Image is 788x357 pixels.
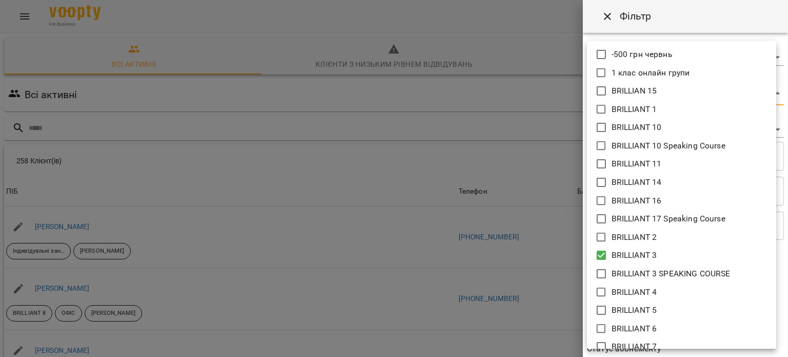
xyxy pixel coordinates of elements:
[612,304,657,316] p: BRILLIANT 5
[612,213,725,225] p: BRILLIANT 17 Speaking Course
[612,195,662,207] p: BRILLIANT 16
[612,48,673,61] p: -500 грн червнь
[612,323,657,335] p: BRILLIANT 6
[612,158,662,170] p: BRILLIANT 11
[612,249,657,261] p: BRILLIANT 3
[612,140,725,152] p: BRILLIANT 10 Speaking Course
[612,103,657,116] p: BRILLIANT 1
[612,85,657,97] p: BRILLIAN 15
[612,176,662,189] p: BRILLIANT 14
[612,286,657,298] p: BRILLIANT 4
[612,231,657,243] p: BRILLIANT 2
[612,121,662,134] p: BRILLIANT 10
[612,268,731,280] p: BRILLIANT 3 SPEAKING COURSE
[612,67,690,79] p: 1 клас онлайн групи
[612,341,657,353] p: BRILLIANT 7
